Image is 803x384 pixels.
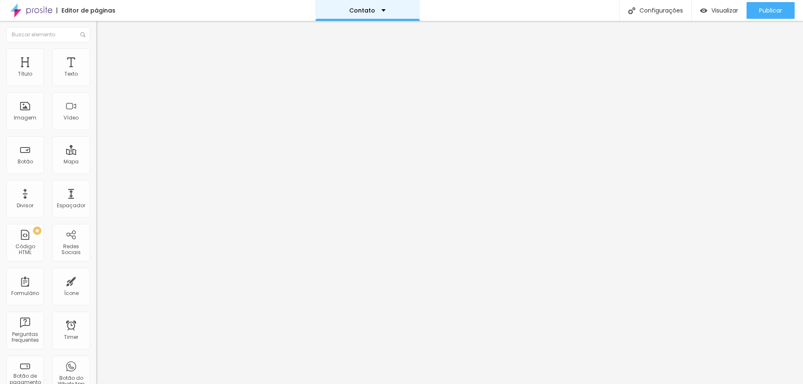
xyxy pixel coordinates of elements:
[6,27,90,42] input: Buscar elemento
[711,7,738,14] span: Visualizar
[64,159,79,165] div: Mapa
[56,8,115,13] div: Editor de páginas
[628,7,635,14] img: Icone
[700,7,707,14] img: view-1.svg
[64,115,79,121] div: Vídeo
[18,159,33,165] div: Botão
[57,203,85,209] div: Espaçador
[18,71,32,77] div: Título
[14,115,36,121] div: Imagem
[759,7,782,14] span: Publicar
[80,32,85,37] img: Icone
[349,8,375,13] p: Contato
[747,2,795,19] button: Publicar
[64,71,78,77] div: Texto
[11,290,39,296] div: Formulário
[692,2,747,19] button: Visualizar
[17,203,33,209] div: Divisor
[54,244,87,256] div: Redes Sociais
[8,244,41,256] div: Código HTML
[8,331,41,343] div: Perguntas frequentes
[64,290,79,296] div: Ícone
[64,334,78,340] div: Timer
